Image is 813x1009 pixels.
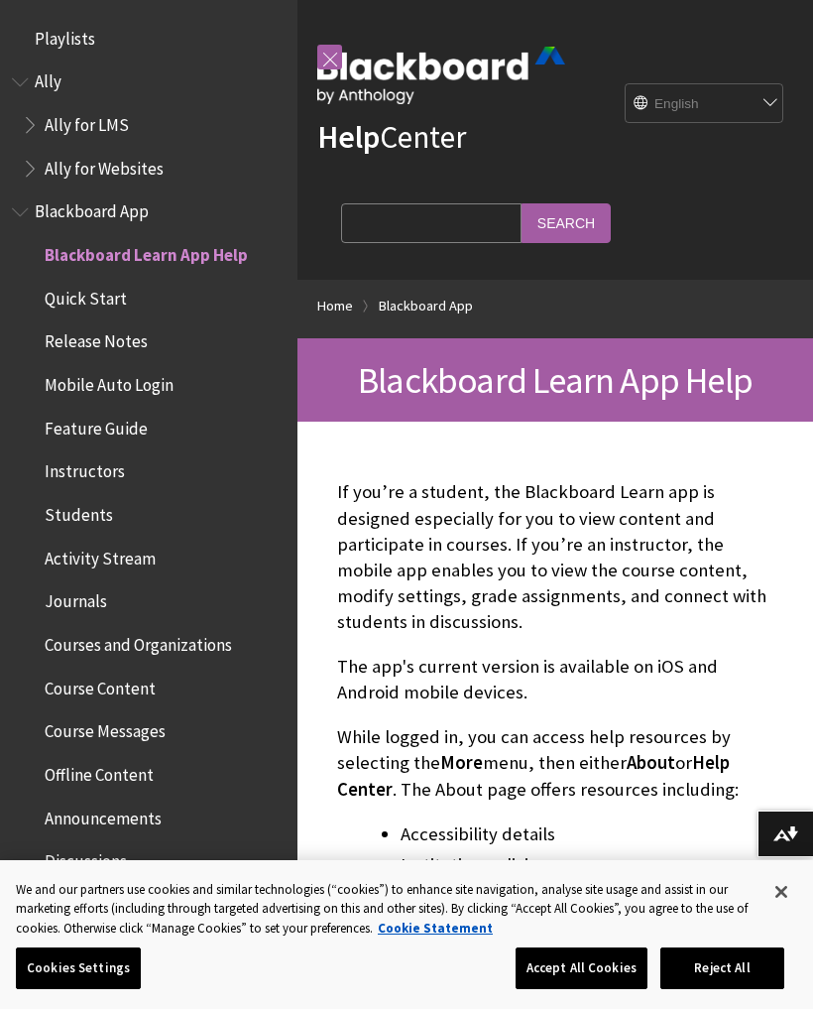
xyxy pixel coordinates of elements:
span: About [627,751,675,774]
span: Discussions [45,844,127,871]
span: Course Content [45,672,156,698]
strong: Help [317,117,380,157]
img: Blackboard by Anthology [317,47,565,104]
p: While logged in, you can access help resources by selecting the menu, then either or . The About ... [337,724,773,803]
span: Quick Start [45,282,127,309]
a: HelpCenter [317,117,466,157]
span: Course Messages [45,715,166,742]
span: Instructors [45,455,125,482]
li: Institution policies [401,851,773,879]
div: We and our partners use cookies and similar technologies (“cookies”) to enhance site navigation, ... [16,880,756,939]
a: Home [317,294,353,318]
input: Search [522,203,611,242]
span: Blackboard Learn App Help [45,238,248,265]
span: Blackboard App [35,195,149,222]
span: Offline Content [45,758,154,785]
button: Accept All Cookies [516,947,647,989]
span: Help Center [337,751,730,800]
button: Reject All [660,947,784,989]
span: Ally for LMS [45,108,129,135]
a: Blackboard App [379,294,473,318]
a: More information about your privacy, opens in a new tab [378,920,493,937]
p: If you’re a student, the Blackboard Learn app is designed especially for you to view content and ... [337,479,773,635]
span: Activity Stream [45,542,156,568]
select: Site Language Selector [626,84,784,124]
span: Release Notes [45,325,148,352]
span: Feature Guide [45,412,148,439]
nav: Book outline for Anthology Ally Help [12,65,286,186]
p: The app's current version is available on iOS and Android mobile devices. [337,654,773,705]
span: Ally [35,65,61,92]
span: Mobile Auto Login [45,368,174,395]
span: Courses and Organizations [45,628,232,655]
nav: Book outline for Playlists [12,22,286,56]
span: Ally for Websites [45,152,164,179]
button: Cookies Settings [16,947,141,989]
span: More [440,751,483,774]
span: Announcements [45,802,162,828]
span: Playlists [35,22,95,49]
li: Accessibility details [401,820,773,848]
span: Journals [45,585,107,612]
button: Close [759,870,803,914]
span: Blackboard Learn App Help [358,357,753,403]
span: Students [45,498,113,525]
